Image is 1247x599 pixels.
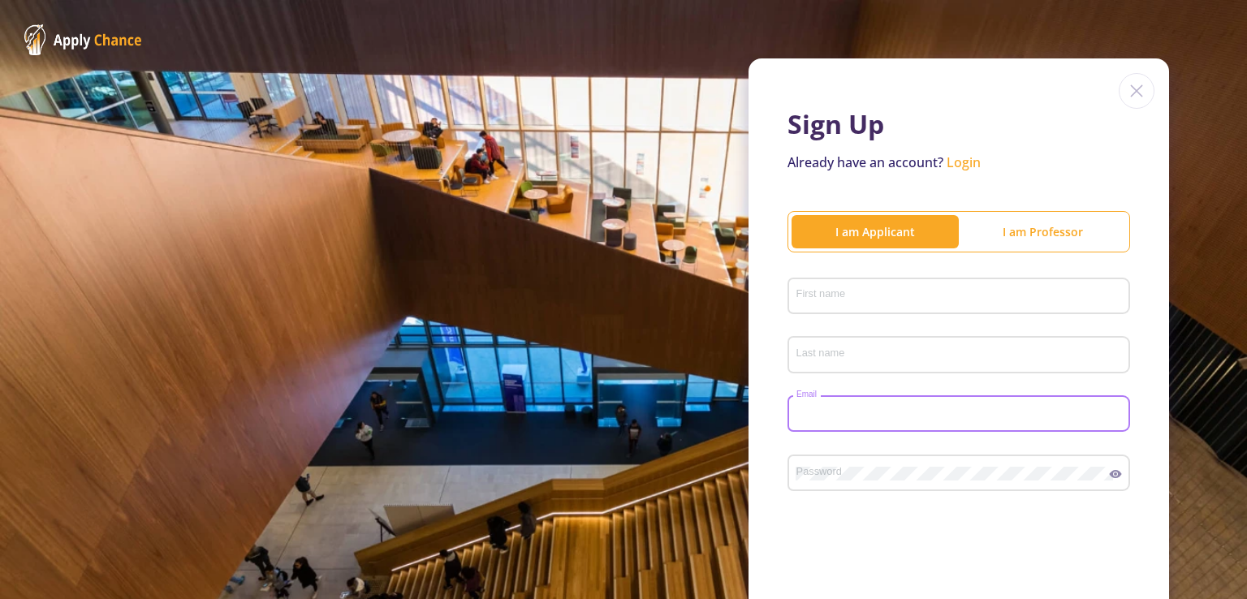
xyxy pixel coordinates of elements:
div: I am Professor [959,223,1126,240]
div: I am Applicant [792,223,959,240]
a: Login [947,153,981,171]
img: close icon [1119,73,1154,109]
img: ApplyChance Logo [24,24,142,55]
iframe: reCAPTCHA [787,520,1034,584]
h1: Sign Up [787,109,1130,140]
p: Already have an account? [787,153,1130,172]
